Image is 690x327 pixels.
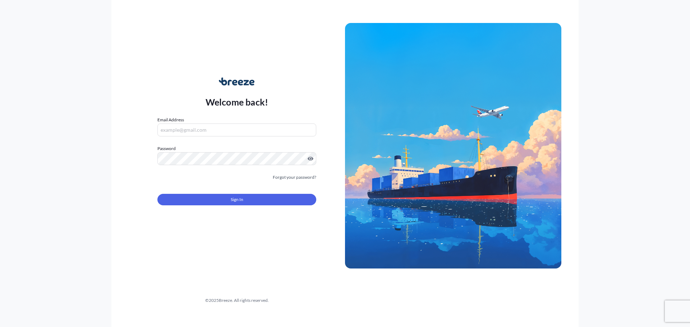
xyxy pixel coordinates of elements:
p: Welcome back! [206,96,268,108]
input: example@gmail.com [157,123,316,136]
span: Sign In [231,196,243,203]
button: Sign In [157,194,316,205]
a: Forgot your password? [273,174,316,181]
img: Ship illustration [345,23,561,268]
label: Email Address [157,116,184,123]
button: Show password [308,156,313,162]
div: © 2025 Breeze. All rights reserved. [129,297,345,304]
label: Password [157,145,316,152]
